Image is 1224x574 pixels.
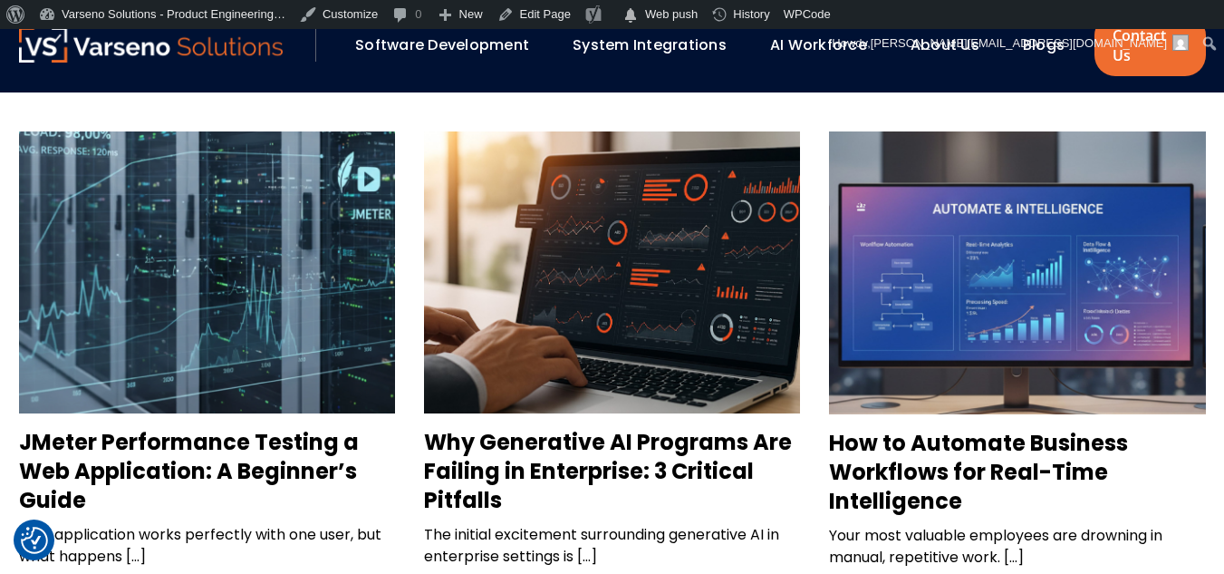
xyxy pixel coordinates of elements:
h3: Why Generative AI Programs Are Failing in Enterprise: 3 Critical Pitfalls [424,428,800,515]
p: The initial excitement surrounding generative AI in enterprise settings is […] [424,524,800,568]
button: Cookie Settings [21,527,48,554]
img: Why Generative AI Programs Are Failing in Enterprise: 3 Critical Pitfalls [424,131,800,413]
a: Howdy, [825,29,1196,58]
span:  [622,3,640,28]
img: How to Automate Business Workflows for Real-Time Intelligence [829,131,1205,414]
img: Varseno Solutions – Product Engineering & IT Services [19,27,284,63]
p: Your application works perfectly with one user, but what happens […] [19,524,395,568]
a: Software Development [355,34,529,55]
div: Software Development [346,30,554,61]
div: System Integrations [564,30,752,61]
img: Revisit consent button [21,527,48,554]
img: JMeter Performance Testing a Web Application: A Beginner’s Guide [19,131,395,413]
a: AI Workforce [770,34,867,55]
h3: How to Automate Business Workflows for Real-Time Intelligence [829,429,1205,516]
span: [PERSON_NAME][EMAIL_ADDRESS][DOMAIN_NAME] [871,36,1167,50]
p: Your most valuable employees are drowning in manual, repetitive work. […] [829,525,1205,569]
div: AI Workforce [761,30,892,61]
h3: JMeter Performance Testing a Web Application: A Beginner’s Guide [19,428,395,515]
a: System Integrations [573,34,727,55]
